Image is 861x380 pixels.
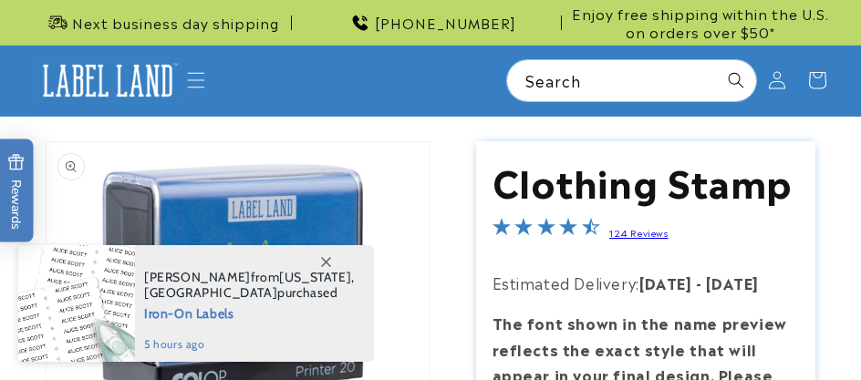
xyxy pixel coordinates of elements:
span: Enjoy free shipping within the U.S. on orders over $50* [569,5,832,40]
span: Next business day shipping [72,14,279,32]
h1: Clothing Stamp [493,157,800,204]
img: Label Land [35,58,181,104]
span: Iron-On Labels [144,301,355,324]
summary: Menu [176,60,216,100]
a: 124 Reviews [609,226,669,239]
span: 4.4-star overall rating [493,220,600,241]
span: [PERSON_NAME] [144,269,251,285]
span: [US_STATE] [279,269,351,285]
span: Rewards [7,153,25,229]
span: [PHONE_NUMBER] [375,14,516,32]
iframe: Gorgias live chat messenger [694,313,843,362]
span: from , purchased [144,270,355,301]
strong: - [696,272,702,293]
button: Search [716,60,756,100]
span: [GEOGRAPHIC_DATA] [144,284,277,301]
strong: [DATE] [639,272,692,293]
strong: [DATE] [706,272,759,293]
p: Estimated Delivery: [493,270,800,296]
a: Label Land [27,51,187,110]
